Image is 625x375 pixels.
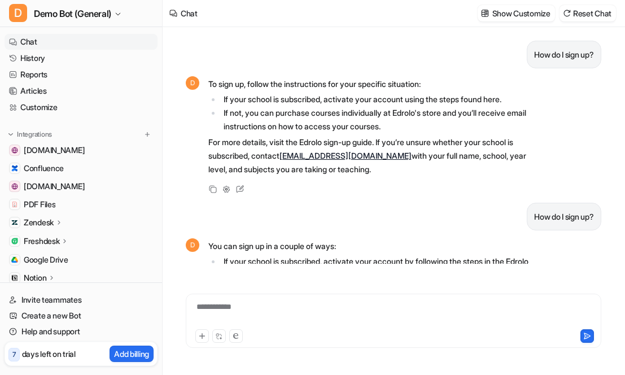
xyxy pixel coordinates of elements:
span: Demo Bot (General) [34,6,111,21]
a: Invite teammates [5,292,158,308]
img: Zendesk [11,219,18,226]
img: customize [481,9,489,18]
a: Create a new Bot [5,308,158,324]
p: Show Customize [492,7,550,19]
a: Reports [5,67,158,82]
img: expand menu [7,130,15,138]
button: Integrations [5,129,55,140]
img: Google Drive [11,256,18,263]
a: History [5,50,158,66]
img: www.airbnb.com [11,183,18,190]
p: days left on trial [22,348,76,360]
img: menu_add.svg [143,130,151,138]
a: PDF FilesPDF Files [5,197,158,212]
li: If not, you can purchase courses individually at Edrolo's store and you’ll receive email instruct... [221,106,539,133]
a: Help and support [5,324,158,339]
img: PDF Files [11,201,18,208]
a: Articles [5,83,158,99]
p: 7 [12,350,16,360]
span: PDF Files [24,199,55,210]
span: Google Drive [24,254,68,265]
img: reset [563,9,571,18]
button: Reset Chat [560,5,616,21]
span: [DOMAIN_NAME] [24,181,85,192]
p: For more details, visit the Edrolo sign-up guide. If you’re unsure whether your school is subscri... [208,136,539,176]
p: Freshdesk [24,236,59,247]
span: D [186,238,199,252]
img: Freshdesk [11,238,18,245]
a: Chat [5,34,158,50]
a: [EMAIL_ADDRESS][DOMAIN_NAME] [279,151,412,160]
li: If your school is subscribed, activate your account by following the steps in the Edrolo sign-up ... [221,255,539,282]
span: D [9,4,27,22]
button: Add billing [110,346,154,362]
li: If your school is subscribed, activate your account using the steps found here. [221,93,539,106]
p: You can sign up in a couple of ways: [208,239,539,253]
button: Show Customize [478,5,555,21]
p: Integrations [17,130,52,139]
a: Customize [5,99,158,115]
p: Add billing [114,348,149,360]
a: www.atlassian.com[DOMAIN_NAME] [5,142,158,158]
p: How do I sign up? [534,48,593,62]
p: How do I sign up? [534,210,593,224]
p: To sign up, follow the instructions for your specific situation: [208,77,539,91]
a: Google DriveGoogle Drive [5,252,158,268]
p: Zendesk [24,217,54,228]
div: Chat [181,7,198,19]
img: www.atlassian.com [11,147,18,154]
span: [DOMAIN_NAME] [24,145,85,156]
a: ConfluenceConfluence [5,160,158,176]
a: www.airbnb.com[DOMAIN_NAME] [5,178,158,194]
span: Confluence [24,163,64,174]
span: D [186,76,199,90]
img: Notion [11,274,18,281]
p: Notion [24,272,46,284]
img: Confluence [11,165,18,172]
